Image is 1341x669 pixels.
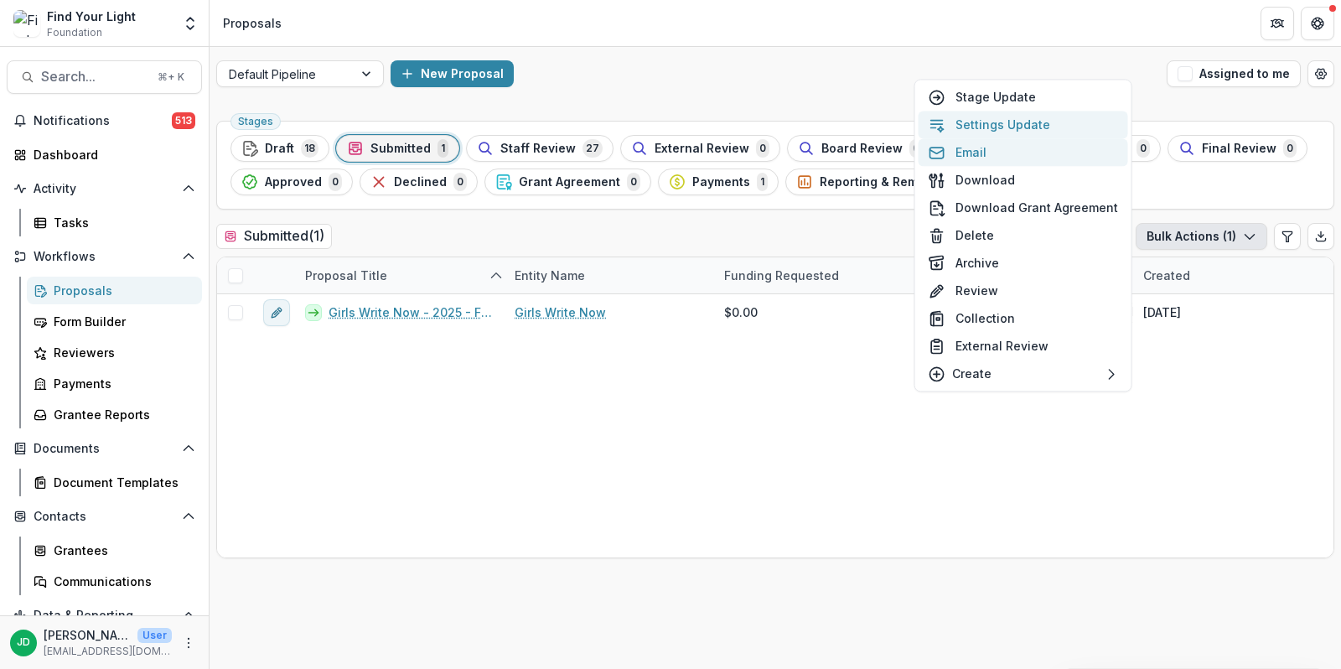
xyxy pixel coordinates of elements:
[27,469,202,496] a: Document Templates
[27,209,202,236] a: Tasks
[909,139,923,158] span: 0
[370,142,431,156] span: Submitted
[505,257,714,293] div: Entity Name
[7,107,202,134] button: Notifications513
[172,112,195,129] span: 513
[787,135,934,162] button: Board Review0
[329,303,494,321] a: Girls Write Now - 2025 - Find Your Light Foundation 25/26 RFP Grant Application
[785,169,986,195] button: Reporting & Reminders0
[692,175,750,189] span: Payments
[34,442,175,456] span: Documents
[500,142,576,156] span: Staff Review
[1136,139,1150,158] span: 0
[1202,142,1276,156] span: Final Review
[54,406,189,423] div: Grantee Reports
[714,267,849,284] div: Funding Requested
[230,169,353,195] button: Approved0
[1143,303,1181,321] div: [DATE]
[265,142,294,156] span: Draft
[44,644,172,659] p: [EMAIL_ADDRESS][DOMAIN_NAME]
[295,257,505,293] div: Proposal Title
[655,142,749,156] span: External Review
[360,169,478,195] button: Declined0
[757,173,768,191] span: 1
[54,542,189,559] div: Grantees
[7,175,202,202] button: Open Activity
[27,339,202,366] a: Reviewers
[27,308,202,335] a: Form Builder
[515,303,606,321] a: Girls Write Now
[1168,135,1307,162] button: Final Review0
[484,169,651,195] button: Grant Agreement0
[582,139,603,158] span: 27
[238,116,273,127] span: Stages
[154,68,188,86] div: ⌘ + K
[47,25,102,40] span: Foundation
[216,224,332,248] h2: Submitted ( 1 )
[263,299,290,326] button: edit
[1301,7,1334,40] button: Get Help
[7,602,202,629] button: Open Data & Reporting
[714,257,924,293] div: Funding Requested
[466,135,614,162] button: Staff Review27
[54,573,189,590] div: Communications
[34,182,175,196] span: Activity
[54,474,189,491] div: Document Templates
[519,175,620,189] span: Grant Agreement
[7,243,202,270] button: Open Workflows
[453,173,467,191] span: 0
[756,139,769,158] span: 0
[329,173,342,191] span: 0
[216,11,288,35] nav: breadcrumb
[54,375,189,392] div: Payments
[1307,223,1334,250] button: Export table data
[223,14,282,32] div: Proposals
[47,8,136,25] div: Find Your Light
[54,214,189,231] div: Tasks
[34,250,175,264] span: Workflows
[7,141,202,169] a: Dashboard
[489,269,503,283] svg: sorted ascending
[505,267,595,284] div: Entity Name
[230,135,329,162] button: Draft18
[627,173,640,191] span: 0
[1283,139,1297,158] span: 0
[27,370,202,397] a: Payments
[1133,267,1200,284] div: Created
[336,135,459,162] button: Submitted1
[27,537,202,564] a: Grantees
[7,435,202,462] button: Open Documents
[620,135,780,162] button: External Review0
[724,303,758,321] span: $0.00
[438,139,448,158] span: 1
[17,637,30,648] div: Jeffrey Dollinger
[1136,223,1267,250] button: Bulk Actions (1)
[295,267,397,284] div: Proposal Title
[34,510,175,524] span: Contacts
[658,169,779,195] button: Payments1
[1307,60,1334,87] button: Open table manager
[952,365,992,382] p: Create
[7,503,202,530] button: Open Contacts
[820,175,955,189] span: Reporting & Reminders
[821,142,903,156] span: Board Review
[1274,223,1301,250] button: Edit table settings
[179,7,202,40] button: Open entity switcher
[1167,60,1301,87] button: Assigned to me
[41,69,148,85] span: Search...
[44,626,131,644] p: [PERSON_NAME]
[54,344,189,361] div: Reviewers
[265,175,322,189] span: Approved
[54,282,189,299] div: Proposals
[394,175,447,189] span: Declined
[7,60,202,94] button: Search...
[34,146,189,163] div: Dashboard
[27,401,202,428] a: Grantee Reports
[34,114,172,128] span: Notifications
[301,139,318,158] span: 18
[13,10,40,37] img: Find Your Light
[54,313,189,330] div: Form Builder
[137,628,172,643] p: User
